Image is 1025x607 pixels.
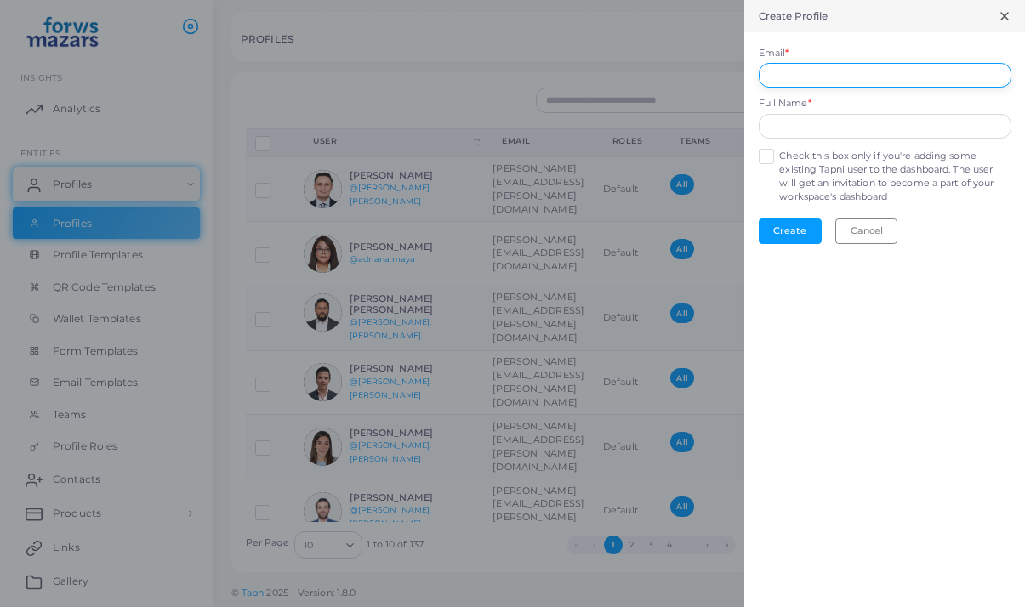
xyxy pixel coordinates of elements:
h5: Create Profile [759,10,829,22]
button: Cancel [835,218,897,244]
label: Email [759,47,789,60]
label: Full Name [759,97,811,111]
button: Create [759,218,822,244]
label: Check this box only if you're adding some existing Tapni user to the dashboard. The user will get... [779,150,1011,204]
